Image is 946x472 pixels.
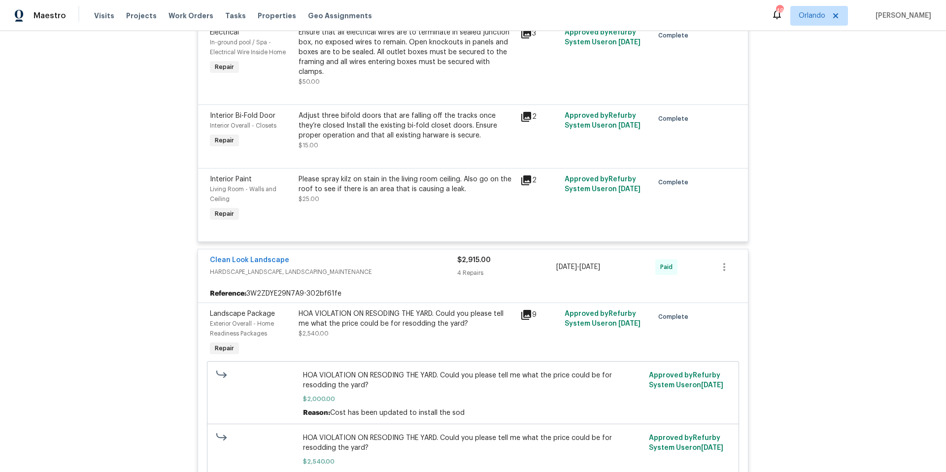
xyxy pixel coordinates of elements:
[701,444,723,451] span: [DATE]
[299,309,514,329] div: HOA VIOLATION ON RESODING THE YARD. Could you please tell me what the price could be for resoddin...
[565,310,641,327] span: Approved by Refurby System User on
[210,267,457,277] span: HARDSCAPE_LANDSCAPE, LANDSCAPING_MAINTENANCE
[308,11,372,21] span: Geo Assignments
[660,262,676,272] span: Paid
[303,409,330,416] span: Reason:
[258,11,296,21] span: Properties
[520,111,559,123] div: 2
[210,321,274,337] span: Exterior Overall - Home Readiness Packages
[457,268,556,278] div: 4 Repairs
[299,79,320,85] span: $50.00
[210,257,289,264] a: Clean Look Landscape
[649,435,723,451] span: Approved by Refurby System User on
[210,123,276,129] span: Interior Overall - Closets
[799,11,825,21] span: Orlando
[210,39,286,55] span: In-ground pool / Spa - Electrical Wire Inside Home
[210,186,276,202] span: Living Room - Walls and Ceiling
[299,331,329,337] span: $2,540.00
[872,11,931,21] span: [PERSON_NAME]
[776,6,783,16] div: 49
[211,209,238,219] span: Repair
[211,343,238,353] span: Repair
[556,262,600,272] span: -
[520,174,559,186] div: 2
[210,176,252,183] span: Interior Paint
[618,186,641,193] span: [DATE]
[658,312,692,322] span: Complete
[169,11,213,21] span: Work Orders
[565,112,641,129] span: Approved by Refurby System User on
[210,29,239,36] span: Electrical
[520,309,559,321] div: 9
[299,28,514,77] div: Ensure that all electrical wires are to terminate in sealed junction box, no exposed wires to rem...
[211,135,238,145] span: Repair
[520,28,559,39] div: 3
[658,31,692,40] span: Complete
[210,310,275,317] span: Landscape Package
[701,382,723,389] span: [DATE]
[618,39,641,46] span: [DATE]
[618,320,641,327] span: [DATE]
[210,112,275,119] span: Interior Bi-Fold Door
[94,11,114,21] span: Visits
[579,264,600,270] span: [DATE]
[556,264,577,270] span: [DATE]
[126,11,157,21] span: Projects
[649,372,723,389] span: Approved by Refurby System User on
[303,394,643,404] span: $2,000.00
[299,142,318,148] span: $15.00
[565,176,641,193] span: Approved by Refurby System User on
[210,289,246,299] b: Reference:
[299,174,514,194] div: Please spray kilz on stain in the living room ceiling. Also go on the roof to see if there is an ...
[225,12,246,19] span: Tasks
[211,62,238,72] span: Repair
[198,285,748,303] div: 3W2ZDYE29N7A9-302bf61fe
[303,457,643,467] span: $2,540.00
[618,122,641,129] span: [DATE]
[457,257,491,264] span: $2,915.00
[303,371,643,390] span: HOA VIOLATION ON RESODING THE YARD. Could you please tell me what the price could be for resoddin...
[658,177,692,187] span: Complete
[330,409,465,416] span: Cost has been updated to install the sod
[303,433,643,453] span: HOA VIOLATION ON RESODING THE YARD. Could you please tell me what the price could be for resoddin...
[299,111,514,140] div: Adjust three bifold doors that are falling off the tracks once they’re closed Install the existin...
[299,196,319,202] span: $25.00
[658,114,692,124] span: Complete
[34,11,66,21] span: Maestro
